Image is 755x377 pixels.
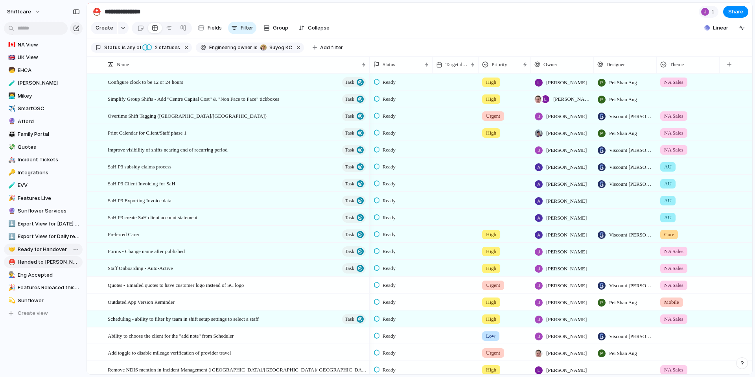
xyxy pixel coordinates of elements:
[664,112,683,120] span: NA Sales
[120,43,143,52] button: isany of
[383,78,396,86] span: Ready
[546,79,587,87] span: [PERSON_NAME]
[342,128,366,138] button: Task
[273,24,288,32] span: Group
[4,179,83,191] a: 🧪EVV
[345,195,354,206] span: Task
[4,39,83,51] a: 🇨🇦NA View
[18,169,80,177] span: Integrations
[8,66,14,75] div: 🧒
[4,231,83,242] div: ⬇️Export View for Daily report
[664,129,683,137] span: NA Sales
[543,61,557,68] span: Owner
[546,197,587,205] span: [PERSON_NAME]
[342,145,366,155] button: Task
[4,269,83,281] div: 👨‍🏭Eng Accepted
[546,231,587,239] span: [PERSON_NAME]
[606,61,625,68] span: Designer
[383,332,396,340] span: Ready
[609,79,637,87] span: Pei Shan Ang
[486,264,496,272] span: High
[8,117,14,126] div: 🔮
[609,231,653,239] span: Viscount [PERSON_NAME]
[104,44,120,51] span: Status
[108,365,367,374] span: Remove NDIS mention in Incident Management ([GEOGRAPHIC_DATA]/[GEOGRAPHIC_DATA]/[GEOGRAPHIC_DATA])
[4,295,83,307] a: 💫Sunflower
[153,44,180,51] span: statuses
[728,8,743,16] span: Share
[7,246,15,253] button: 🤝
[4,218,83,230] div: ⬇️Export View for [DATE] report
[383,129,396,137] span: Ready
[295,22,333,34] button: Collapse
[546,282,587,290] span: [PERSON_NAME]
[609,299,637,307] span: Pei Shan Ang
[383,315,396,323] span: Ready
[664,264,683,272] span: NA Sales
[18,79,80,87] span: [PERSON_NAME]
[260,22,292,34] button: Group
[308,24,330,32] span: Collapse
[18,309,48,317] span: Create view
[4,90,83,102] a: 👨‍💻Mikey
[4,256,83,268] div: ⛑️Handed to [PERSON_NAME]
[18,130,80,138] span: Family Portal
[486,95,496,103] span: High
[252,43,259,52] button: is
[664,281,683,289] span: NA Sales
[4,141,83,153] a: 💸Quotes
[18,194,80,202] span: Features Live
[383,95,396,103] span: Ready
[609,129,637,137] span: Pei Shan Ang
[4,154,83,166] a: 🚑Incident Tickets
[342,314,366,324] button: Task
[546,316,587,323] span: [PERSON_NAME]
[701,22,731,34] button: Linear
[7,54,15,61] button: 🇬🇧
[609,146,653,154] span: Viscount [PERSON_NAME]
[7,297,15,305] button: 💫
[446,61,468,68] span: Target date
[108,128,186,137] span: Print Calendar for Client/Staff phase 1
[90,6,103,18] button: ⛑️
[7,28,15,36] button: 🎲
[8,79,14,88] div: 🧪
[345,229,354,240] span: Task
[383,366,396,374] span: Ready
[7,169,15,177] button: 🔑
[7,156,15,164] button: 🚑
[546,248,587,256] span: [PERSON_NAME]
[8,207,14,216] div: 🔮
[91,22,117,34] button: Create
[546,129,587,137] span: [PERSON_NAME]
[4,205,83,217] a: 🔮Sunflower Services
[8,155,14,164] div: 🚑
[4,77,83,89] div: 🧪[PERSON_NAME]
[609,163,653,171] span: Viscount [PERSON_NAME]
[4,282,83,294] div: 🎉Features Released this week
[486,315,496,323] span: High
[18,54,80,61] span: UK View
[383,112,396,120] span: Ready
[546,366,587,374] span: [PERSON_NAME]
[18,271,80,279] span: Eng Accepted
[492,61,507,68] span: Priority
[117,61,129,68] span: Name
[108,94,279,103] span: Simplify Group Shifts - Add "Centre Capital Cost" & "Non Face to Face" tickboxes
[4,167,83,179] a: 🔑Integrations
[546,113,587,120] span: [PERSON_NAME]
[486,112,500,120] span: Urgent
[18,233,80,240] span: Export View for Daily report
[8,104,14,113] div: ✈️
[4,103,83,115] div: ✈️SmartOSC
[345,246,354,257] span: Task
[269,44,292,51] span: Suyog KC
[4,116,83,128] a: 🔮Afford
[18,67,80,74] span: EHCA
[4,244,83,255] a: 🤝Ready for Handover
[342,229,366,240] button: Task
[7,92,15,100] button: 👨‍💻
[7,194,15,202] button: 🎉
